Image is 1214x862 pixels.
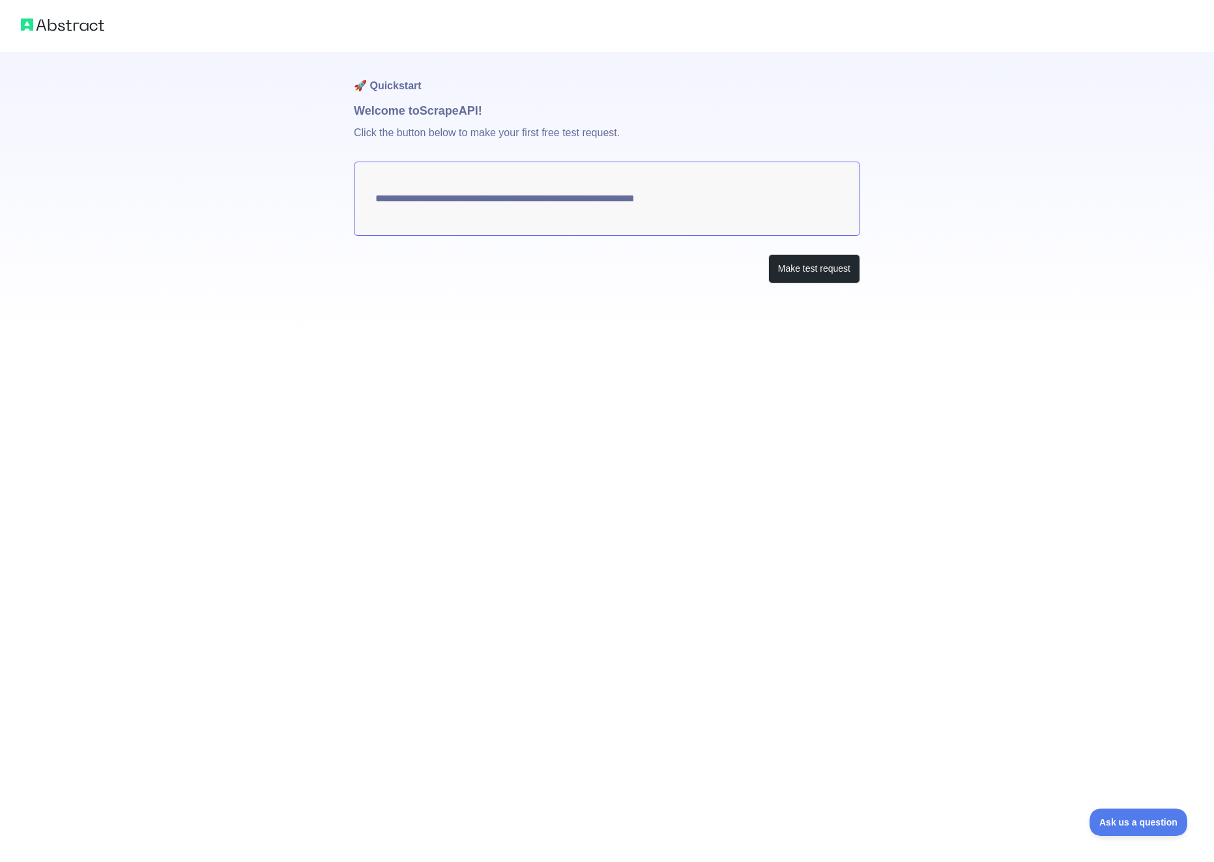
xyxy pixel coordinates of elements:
iframe: Toggle Customer Support [1090,809,1188,836]
p: Click the button below to make your first free test request. [354,120,860,162]
button: Make test request [768,254,860,283]
h1: 🚀 Quickstart [354,52,860,102]
h1: Welcome to Scrape API! [354,102,860,120]
img: Abstract logo [21,16,104,34]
